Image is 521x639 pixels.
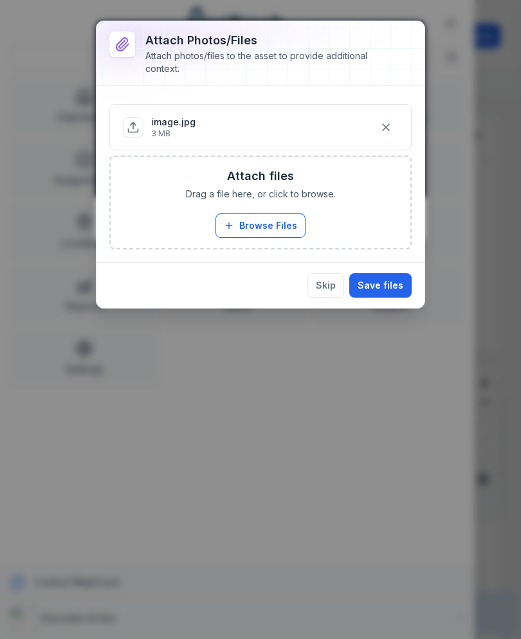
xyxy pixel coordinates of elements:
[145,50,391,75] div: Attach photos/files to the asset to provide additional context.
[227,167,294,185] h3: Attach files
[145,32,391,50] h3: Attach photos/files
[307,273,344,298] button: Skip
[151,116,196,129] p: image.jpg
[151,129,196,139] p: 3 MB
[349,273,412,298] button: Save files
[215,213,306,238] button: Browse Files
[186,188,336,201] span: Drag a file here, or click to browse.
